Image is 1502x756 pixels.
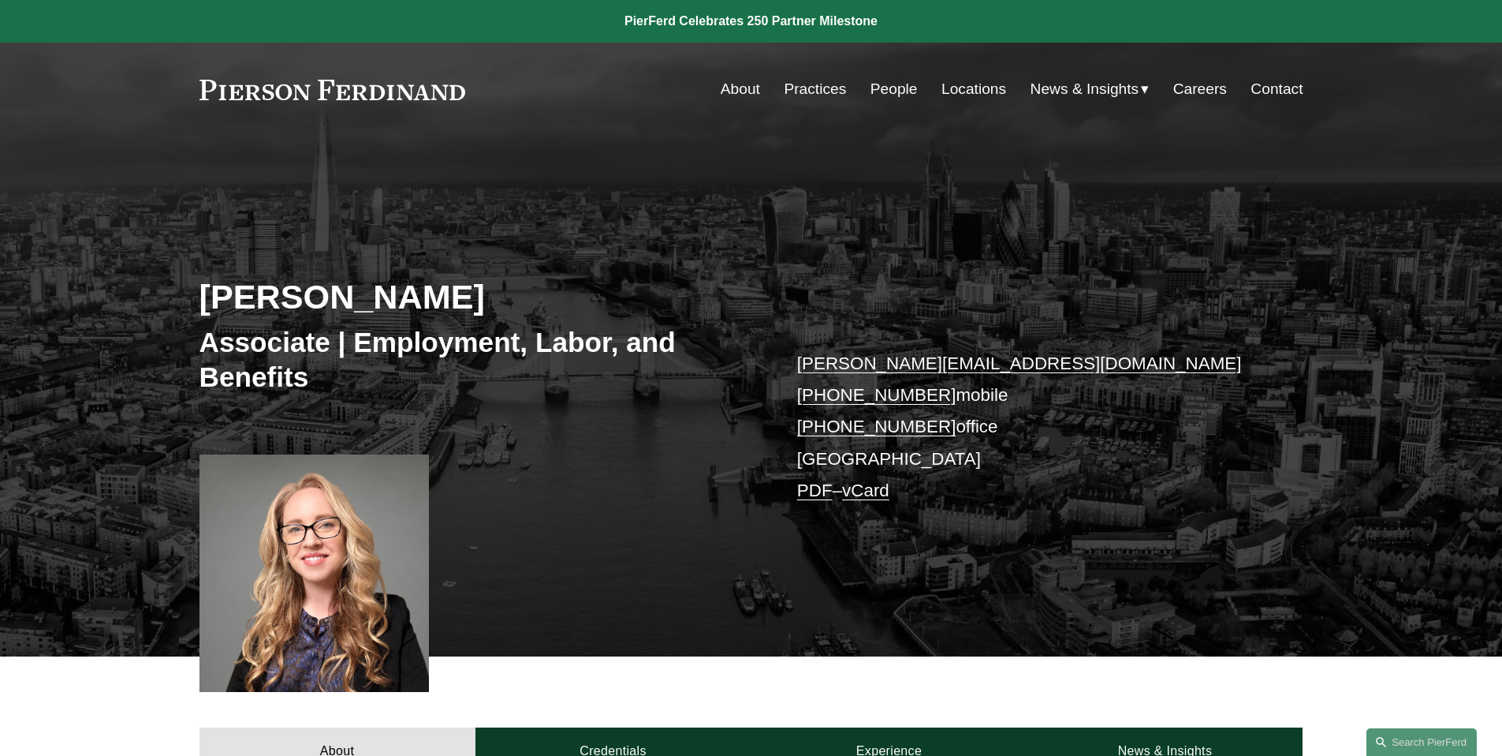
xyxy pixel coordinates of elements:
a: Careers [1173,74,1227,104]
a: [PERSON_NAME][EMAIL_ADDRESS][DOMAIN_NAME] [797,354,1242,373]
a: Search this site [1366,728,1477,756]
h2: [PERSON_NAME] [199,276,751,317]
a: Contact [1250,74,1303,104]
a: Locations [941,74,1006,104]
a: People [870,74,918,104]
a: About [721,74,760,104]
a: Practices [784,74,846,104]
span: News & Insights [1031,76,1139,103]
a: PDF [797,481,833,500]
p: mobile office [GEOGRAPHIC_DATA] – [797,348,1257,507]
a: vCard [842,481,889,500]
a: folder dropdown [1031,74,1150,104]
a: [PHONE_NUMBER] [797,385,956,405]
a: [PHONE_NUMBER] [797,417,956,436]
h3: Associate | Employment, Labor, and Benefits [199,325,751,394]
